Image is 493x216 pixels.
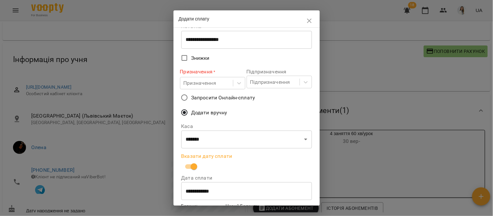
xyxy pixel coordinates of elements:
h6: Новий Баланс : [226,203,267,210]
h6: Баланс : [181,203,223,210]
label: Дата сплати [181,175,312,181]
span: Знижки [191,54,210,62]
label: Каса [181,124,312,129]
span: Додати вручну [191,109,227,117]
div: Підпризначення [250,78,290,86]
label: Призначення [180,68,245,75]
span: Запросити Онлайн-сплату [191,94,255,102]
label: Вказати дату сплати [181,154,312,159]
div: Призначення [184,79,216,87]
span: Додати сплату [179,16,210,21]
label: Підпризначення [247,69,312,74]
label: Нотатка [181,24,312,29]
